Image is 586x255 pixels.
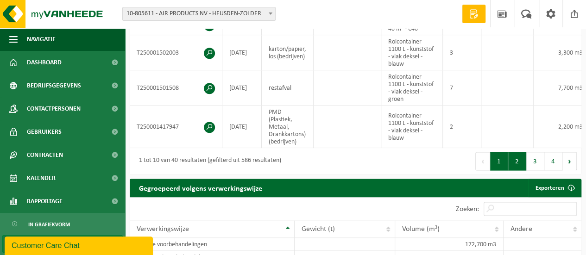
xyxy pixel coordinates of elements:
span: Verwerkingswijze [137,225,189,233]
span: Gebruikers [27,120,62,143]
h2: Gegroepeerd volgens verwerkingswijze [130,179,271,197]
span: Navigatie [27,28,56,51]
div: 1 tot 10 van 40 resultaten (gefilterd uit 586 resultaten) [134,153,281,169]
button: Previous [475,152,490,170]
td: T250001417947 [130,106,222,148]
td: [DATE] [222,70,262,106]
td: Rolcontainer 1100 L - kunststof - vlak deksel - blauw [381,106,443,148]
span: Contracten [27,143,63,167]
td: 2 [443,106,481,148]
td: restafval [262,70,314,106]
td: T250001501508 [130,70,222,106]
td: [DATE] [222,106,262,148]
button: 1 [490,152,508,170]
td: Andere voorbehandelingen [130,238,295,251]
td: karton/papier, los (bedrijven) [262,35,314,70]
span: 10-805611 - AIR PRODUCTS NV - HEUSDEN-ZOLDER [122,7,276,21]
button: 4 [544,152,562,170]
span: Bedrijfsgegevens [27,74,81,97]
span: In grafiekvorm [28,216,70,233]
td: Rolcontainer 1100 L - kunststof - vlak deksel - blauw [381,35,443,70]
span: Contactpersonen [27,97,81,120]
button: 2 [508,152,526,170]
iframe: chat widget [5,235,155,255]
span: Andere [510,225,532,233]
span: 10-805611 - AIR PRODUCTS NV - HEUSDEN-ZOLDER [123,7,275,20]
td: 172,700 m3 [395,238,504,251]
span: Kalender [27,167,56,190]
td: 3 [443,35,481,70]
label: Zoeken: [456,205,479,213]
td: PMD (Plastiek, Metaal, Drankkartons) (bedrijven) [262,106,314,148]
span: Dashboard [27,51,62,74]
a: In grafiekvorm [2,215,123,233]
a: In lijstvorm [2,235,123,253]
td: Rolcontainer 1100 L - kunststof - vlak deksel - groen [381,70,443,106]
span: Gewicht (t) [302,225,335,233]
td: T250001502003 [130,35,222,70]
td: 7 [443,70,481,106]
td: [DATE] [222,35,262,70]
a: Exporteren [528,179,580,197]
span: Volume (m³) [402,225,440,233]
span: Rapportage [27,190,63,213]
button: Next [562,152,577,170]
button: 3 [526,152,544,170]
